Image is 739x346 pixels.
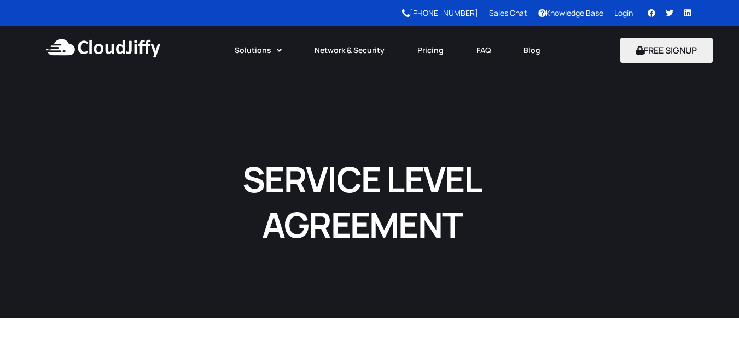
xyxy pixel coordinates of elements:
[298,38,401,62] a: Network & Security
[507,38,557,62] a: Blog
[538,8,603,18] a: Knowledge Base
[218,38,298,62] a: Solutions
[620,38,713,63] button: FREE SIGNUP
[620,44,713,56] a: FREE SIGNUP
[402,8,478,18] a: [PHONE_NUMBER]
[489,8,527,18] a: Sales Chat
[183,156,542,247] h1: SERVICE LEVEL AGREEMENT
[614,8,633,18] a: Login
[401,38,460,62] a: Pricing
[460,38,507,62] a: FAQ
